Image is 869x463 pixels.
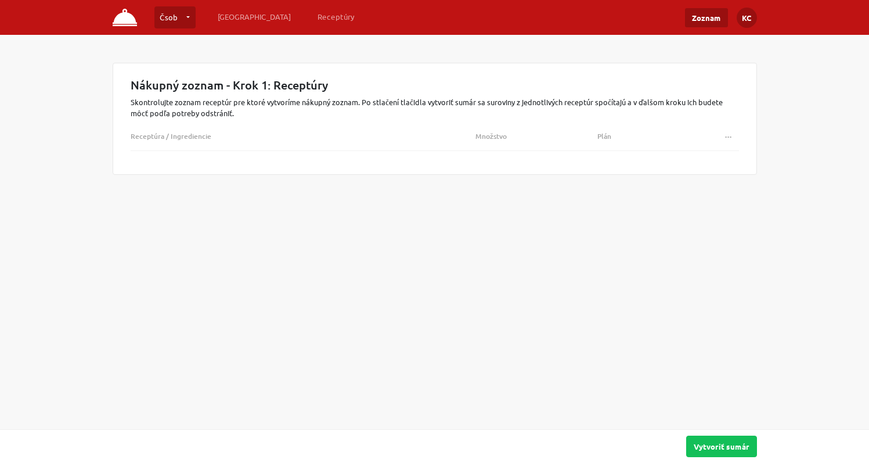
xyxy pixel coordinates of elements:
button: Vytvoriť sumár [686,436,757,457]
a: Čsob [154,6,196,28]
div: Množstvo [475,128,597,145]
button: ... [718,128,739,145]
a: [GEOGRAPHIC_DATA] [213,6,295,27]
div: Plán [597,128,719,145]
a: Receptúry [313,6,359,27]
h5: Nákupný zoznam - Krok 1: Receptúry [131,78,739,92]
a: Zoznam [685,8,728,27]
button: KC [737,8,757,28]
span: ... [725,130,732,139]
p: Skontrolujte zoznam receptúr pre ktoré vytvoríme nákupný zoznam. Po stlačení tlačidla vytvoriť su... [131,96,739,119]
img: FUDOMA [113,9,138,26]
div: Receptúra / Ingrediencie [131,128,476,145]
